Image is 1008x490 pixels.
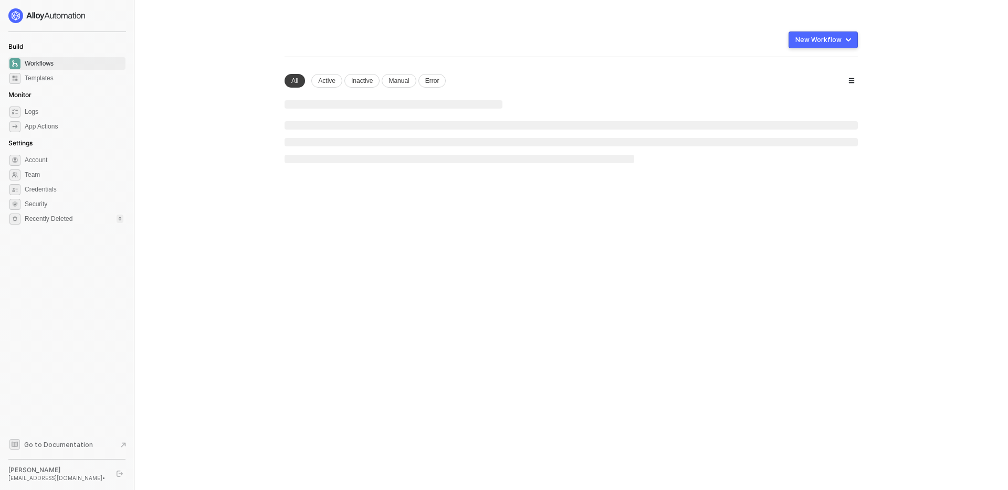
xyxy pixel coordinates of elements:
span: Settings [8,139,33,147]
div: [EMAIL_ADDRESS][DOMAIN_NAME] • [8,474,107,482]
span: icon-app-actions [9,121,20,132]
a: Knowledge Base [8,438,126,451]
div: 0 [117,215,123,223]
div: Error [418,74,446,88]
span: Recently Deleted [25,215,72,223]
span: settings [9,214,20,225]
span: documentation [9,439,20,450]
div: Manual [382,74,416,88]
span: Templates [25,72,123,84]
div: Inactive [344,74,380,88]
span: credentials [9,184,20,195]
span: Go to Documentation [24,440,93,449]
div: New Workflow [795,36,842,44]
button: New Workflow [789,31,858,48]
span: document-arrow [118,440,129,450]
span: security [9,199,20,210]
div: App Actions [25,122,58,131]
span: icon-logs [9,106,20,118]
span: Build [8,42,23,50]
span: Credentials [25,183,123,196]
span: settings [9,155,20,166]
img: logo [8,8,86,23]
div: [PERSON_NAME] [8,466,107,474]
a: logo [8,8,125,23]
span: team [9,169,20,180]
span: Logs [25,105,123,118]
span: Account [25,154,123,166]
span: Security [25,198,123,210]
div: All [285,74,305,88]
span: Team [25,168,123,181]
span: dashboard [9,58,20,69]
div: Active [311,74,342,88]
span: marketplace [9,73,20,84]
span: Monitor [8,91,31,99]
span: Workflows [25,57,123,70]
span: logout [117,471,123,477]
